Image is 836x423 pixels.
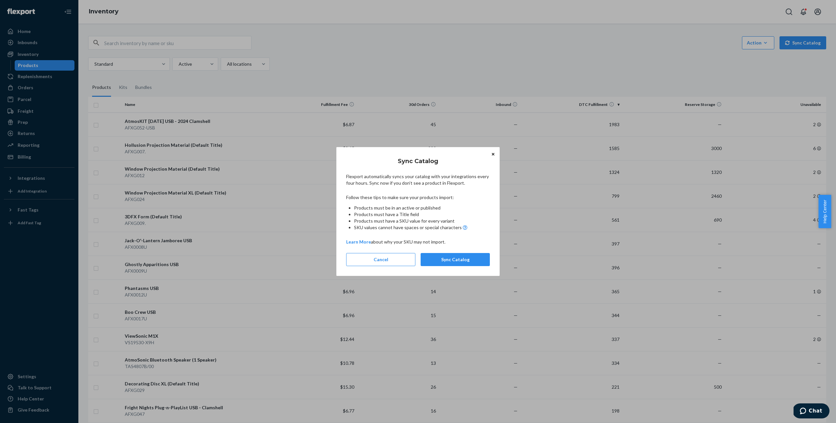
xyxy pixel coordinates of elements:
[15,5,29,10] span: Chat
[354,205,441,211] span: Products must be in an active or published
[346,157,490,165] h2: Sync Catalog
[354,218,455,224] span: Products must have a SKU value for every variant
[346,253,415,266] button: Cancel
[346,194,490,201] p: Follow these tips to make sure your products import:
[354,211,419,217] span: Products must have a Title field
[421,253,490,266] button: Sync Catalog
[346,239,490,245] p: about why your SKU may not import.
[490,150,496,158] button: Close
[346,239,371,245] a: Learn More
[346,173,490,186] p: Flexport automatically syncs your catalog with your integrations every four hours. Sync now if yo...
[354,224,462,231] span: SKU values cannot have spaces or special characters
